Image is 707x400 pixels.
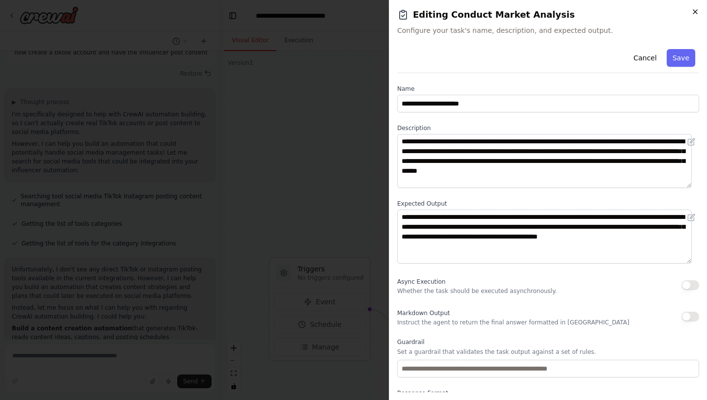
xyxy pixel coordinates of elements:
[397,85,699,93] label: Name
[397,8,699,22] h2: Editing Conduct Market Analysis
[685,136,697,148] button: Open in editor
[397,124,699,132] label: Description
[397,319,629,326] p: Instruct the agent to return the final answer formatted in [GEOGRAPHIC_DATA]
[397,200,699,208] label: Expected Output
[627,49,662,67] button: Cancel
[397,389,699,397] label: Response Format
[397,348,699,356] p: Set a guardrail that validates the task output against a set of rules.
[397,278,445,285] span: Async Execution
[685,212,697,223] button: Open in editor
[397,338,699,346] label: Guardrail
[397,287,557,295] p: Whether the task should be executed asynchronously.
[667,49,695,67] button: Save
[397,310,450,317] span: Markdown Output
[397,26,699,35] span: Configure your task's name, description, and expected output.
